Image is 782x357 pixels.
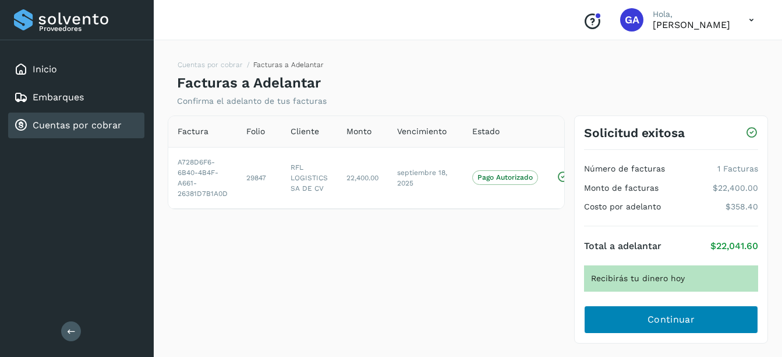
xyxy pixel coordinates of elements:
h4: Total a adelantar [584,240,661,251]
p: $358.40 [726,202,758,212]
a: Cuentas por cobrar [178,61,243,69]
span: Cliente [291,125,319,138]
h3: Solicitud exitosa [584,125,685,140]
a: Embarques [33,92,84,103]
h4: Facturas a Adelantar [177,75,321,92]
p: Confirma el adelanto de tus facturas [177,96,327,106]
td: A728D6F6-6B40-4B4F-A661-26381D7B1A0D [168,147,237,208]
a: Inicio [33,64,57,75]
button: Continuar [584,306,758,334]
a: Cuentas por cobrar [33,120,122,131]
td: 29847 [237,147,281,208]
h4: Costo por adelanto [584,202,661,212]
span: Factura [178,125,208,138]
h4: Monto de facturas [584,183,659,193]
p: GENOVEVA ARZATE MARTINEZ [653,19,730,30]
h4: Número de facturas [584,164,665,174]
span: Estado [472,125,500,138]
p: Pago Autorizado [477,173,533,181]
span: Vencimiento [397,125,447,138]
p: Hola, [653,9,730,19]
span: Continuar [647,313,695,326]
div: Embarques [8,85,144,110]
p: $22,041.60 [710,240,758,251]
div: Cuentas por cobrar [8,113,144,138]
span: Monto [346,125,371,138]
p: Proveedores [39,24,140,33]
span: Facturas a Adelantar [253,61,324,69]
div: Inicio [8,57,144,82]
p: 1 Facturas [717,164,758,174]
span: septiembre 18, 2025 [397,169,447,187]
span: 22,400.00 [346,174,378,182]
p: $22,400.00 [713,183,758,193]
div: Recibirás tu dinero hoy [584,265,758,292]
span: Folio [246,125,265,138]
nav: breadcrumb [177,60,324,75]
td: RFL LOGISTICS SA DE CV [281,147,337,208]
